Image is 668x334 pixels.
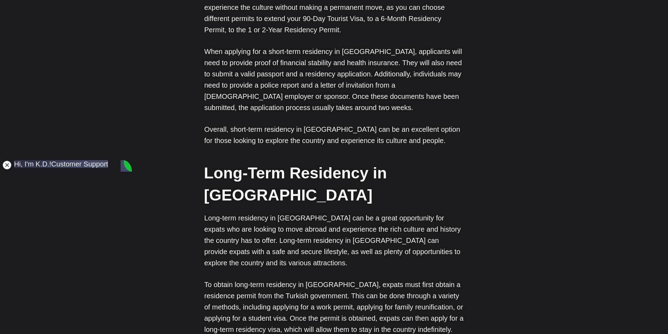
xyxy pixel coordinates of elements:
[204,212,464,268] p: Long-term residency in [GEOGRAPHIC_DATA] can be a great opportunity for expats who are looking to...
[204,124,464,146] p: Overall, short-term residency in [GEOGRAPHIC_DATA] can be an excellent option for those looking t...
[204,46,464,113] p: When applying for a short-term residency in [GEOGRAPHIC_DATA], applicants will need to provide pr...
[204,162,464,206] h2: Long-Term Residency in [GEOGRAPHIC_DATA]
